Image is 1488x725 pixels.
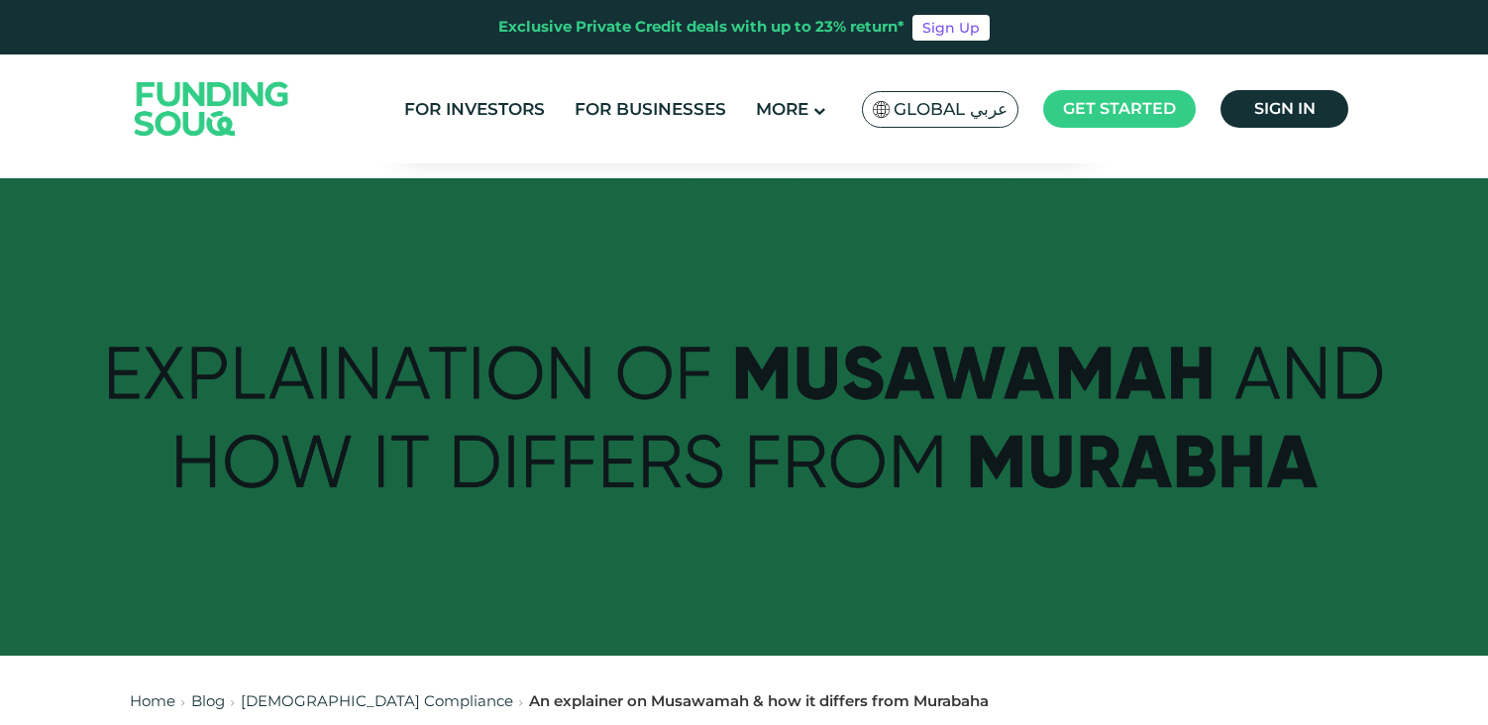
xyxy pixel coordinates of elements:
[1221,90,1348,128] a: Sign in
[1063,99,1176,118] span: Get started
[399,93,550,126] a: For Investors
[191,691,225,710] a: Blog
[873,101,891,118] img: SA Flag
[912,15,990,41] a: Sign Up
[756,99,808,119] span: More
[498,16,904,39] div: Exclusive Private Credit deals with up to 23% return*
[115,58,309,158] img: Logo
[130,691,175,710] a: Home
[241,691,513,710] a: [DEMOGRAPHIC_DATA] Compliance
[570,93,731,126] a: For Businesses
[1254,99,1316,118] span: Sign in
[529,690,989,713] div: An explainer on Musawamah & how it differs from Murabaha
[894,98,1008,121] span: Global عربي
